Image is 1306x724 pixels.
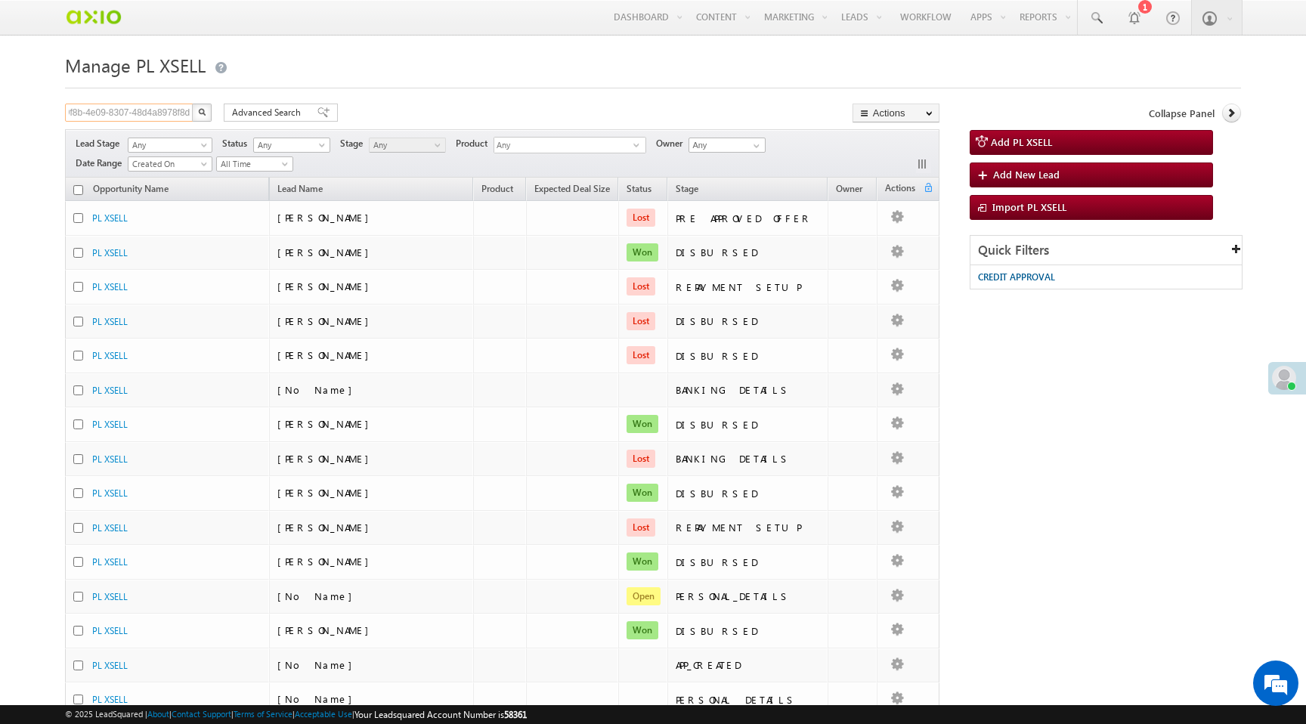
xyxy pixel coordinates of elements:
[991,135,1052,148] span: Add PL XSELL
[340,137,369,150] span: Stage
[147,709,169,719] a: About
[627,312,655,330] span: Lost
[277,348,376,361] span: [PERSON_NAME]
[128,138,207,152] span: Any
[676,349,821,363] div: DISBURSED
[198,108,206,116] img: Search
[534,183,610,194] span: Expected Deal Size
[676,212,821,225] div: PRE APPROVED OFFER
[92,419,128,430] a: PL XSELL
[627,518,655,537] span: Lost
[689,138,766,153] input: Type to Search
[217,157,289,171] span: All Time
[676,555,821,569] div: DISBURSED
[277,452,376,465] span: [PERSON_NAME]
[232,106,305,119] span: Advanced Search
[93,183,169,194] span: Opportunity Name
[277,246,376,258] span: [PERSON_NAME]
[627,587,661,605] span: Open
[676,589,821,603] div: PERSONAL_DETAILS
[26,79,63,99] img: d_60004797649_company_0_60004797649
[627,209,655,227] span: Lost
[277,692,360,705] span: [No Name]
[627,484,658,502] span: Won
[128,138,212,153] a: Any
[92,556,128,568] a: PL XSELL
[676,452,821,466] div: BANKING DETAILS
[456,137,494,150] span: Product
[676,658,821,672] div: APP_CREATED
[978,271,1055,283] span: CREDIT APPROVAL
[277,658,360,671] span: [No Name]
[277,555,376,568] span: [PERSON_NAME]
[92,212,128,224] a: PL XSELL
[676,418,821,432] div: DISBURSED
[76,137,125,150] span: Lead Stage
[656,137,689,150] span: Owner
[627,277,655,295] span: Lost
[745,138,764,153] a: Show All Items
[128,157,207,171] span: Created On
[676,246,821,259] div: DISBURSED
[85,181,176,200] a: Opportunity Name
[277,486,376,499] span: [PERSON_NAME]
[253,138,330,153] a: Any
[73,185,83,195] input: Check all records
[92,385,128,396] a: PL XSELL
[369,138,446,153] a: Any
[92,625,128,636] a: PL XSELL
[970,236,1242,265] div: Quick Filters
[481,183,513,194] span: Product
[92,350,128,361] a: PL XSELL
[668,181,706,200] a: Stage
[627,415,658,433] span: Won
[527,181,617,200] a: Expected Deal Size
[248,8,284,44] div: Minimize live chat window
[676,521,821,534] div: REPAYMENT SETUP
[277,211,376,224] span: [PERSON_NAME]
[619,181,659,200] a: Status
[676,280,821,294] div: REPAYMENT SETUP
[92,247,128,258] a: PL XSELL
[79,79,254,99] div: Chat with us now
[92,281,128,292] a: PL XSELL
[676,183,698,194] span: Stage
[234,709,292,719] a: Terms of Service
[676,624,821,638] div: DISBURSED
[1149,107,1215,120] span: Collapse Panel
[627,450,655,468] span: Lost
[853,104,939,122] button: Actions
[354,709,527,720] span: Your Leadsquared Account Number is
[20,140,276,453] textarea: Type your message and hit 'Enter'
[633,141,645,148] span: select
[627,552,658,571] span: Won
[993,168,1060,181] span: Add New Lead
[92,316,128,327] a: PL XSELL
[836,183,862,194] span: Owner
[370,138,441,152] span: Any
[222,137,253,150] span: Status
[277,623,376,636] span: [PERSON_NAME]
[92,694,128,705] a: PL XSELL
[65,4,122,30] img: Custom Logo
[627,243,658,261] span: Won
[128,156,212,172] a: Created On
[206,466,274,486] em: Start Chat
[676,487,821,500] div: DISBURSED
[494,138,633,155] span: Any
[504,709,527,720] span: 58361
[254,138,326,152] span: Any
[676,383,821,397] div: BANKING DETAILS
[92,487,128,499] a: PL XSELL
[877,180,923,200] span: Actions
[65,707,527,722] span: © 2025 LeadSquared | | | | |
[627,621,658,639] span: Won
[216,156,293,172] a: All Time
[627,346,655,364] span: Lost
[270,181,330,200] span: Lead Name
[92,591,128,602] a: PL XSELL
[277,314,376,327] span: [PERSON_NAME]
[172,709,231,719] a: Contact Support
[494,137,646,153] div: Any
[676,314,821,328] div: DISBURSED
